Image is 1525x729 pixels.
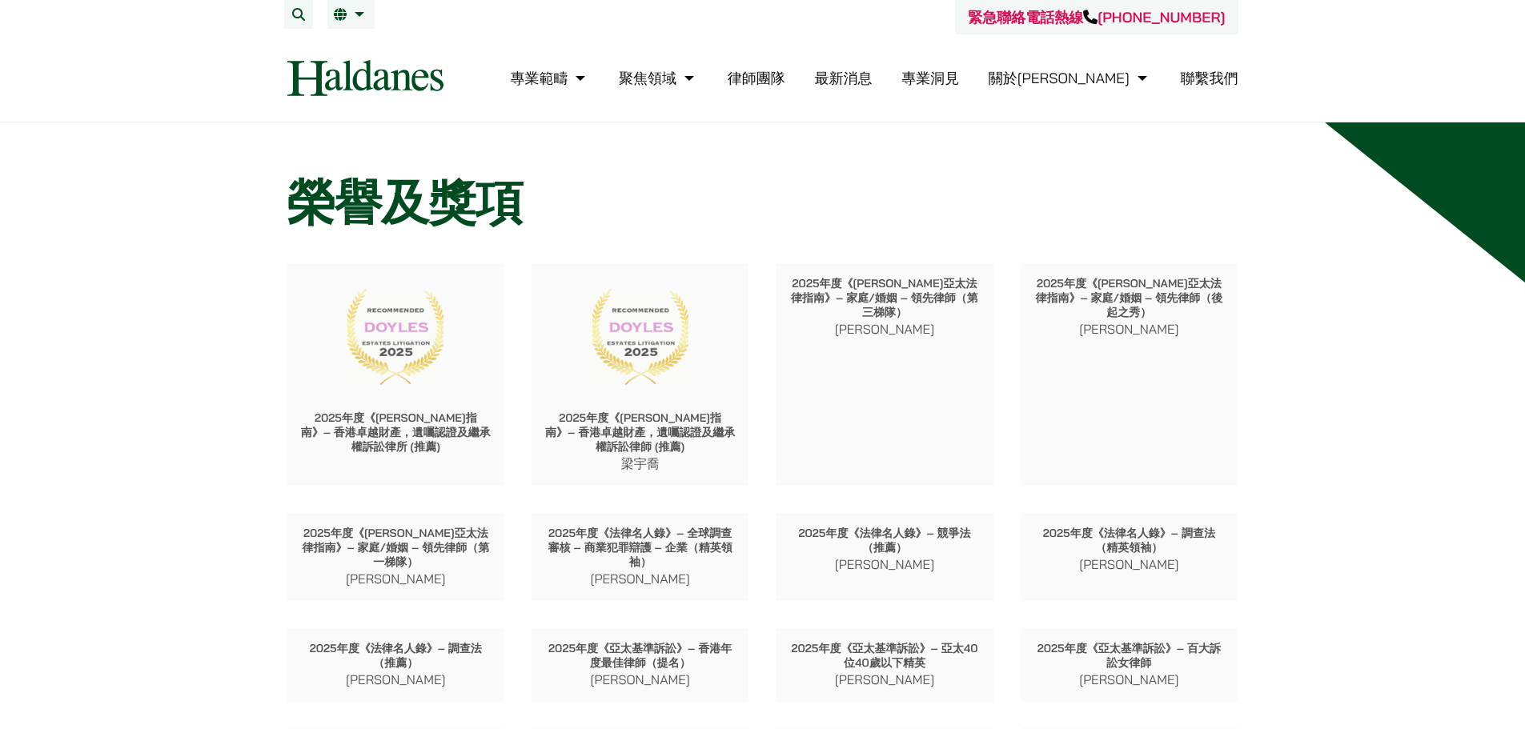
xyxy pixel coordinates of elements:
[544,526,736,569] p: 2025年度《法律名人錄》– 全球調查審核 – 商業犯罪辯護 – 企業（精英領袖）
[1033,526,1226,555] p: 2025年度《法律名人錄》– 調查法（精英領袖）
[1033,555,1226,574] p: [PERSON_NAME]
[300,569,492,588] p: [PERSON_NAME]
[334,8,368,21] a: 繁
[789,526,981,555] p: 2025年度《法律名人錄》– 競爭法（推薦）
[789,670,981,689] p: [PERSON_NAME]
[1033,641,1226,670] p: 2025年度《亞太基準訴訟》– 百大訴訟女律師
[544,670,736,689] p: [PERSON_NAME]
[544,411,736,454] p: 2025年度《[PERSON_NAME]指南》– 香港卓越財產，遺囑認證及繼承權訴訟律師 (推薦)
[968,8,1225,26] a: 緊急聯絡電話熱線[PHONE_NUMBER]
[789,276,981,319] p: 2025年度《[PERSON_NAME]亞太法律指南》– 家庭/婚姻 – 領先律師（第三梯隊）
[728,69,785,87] a: 律師團隊
[789,555,981,574] p: [PERSON_NAME]
[287,60,443,96] img: Logo of Haldanes
[510,69,589,87] a: 專業範疇
[287,174,1238,231] h1: 榮譽及獎項
[989,69,1151,87] a: 關於何敦
[544,641,736,670] p: 2025年度《亞太基準訴訟》– 香港年度最佳律師（提名）
[300,411,492,454] p: 2025年度《[PERSON_NAME]指南》– 香港卓越財產，遺囑認證及繼承權訴訟律所 (推薦)
[619,69,698,87] a: 聚焦領域
[544,569,736,588] p: [PERSON_NAME]
[544,454,736,473] p: 梁宇喬
[300,641,492,670] p: 2025年度《法律名人錄》– 調查法（推薦）
[814,69,872,87] a: 最新消息
[789,641,981,670] p: 2025年度《亞太基準訴訟》– 亞太40位40歲以下精英
[901,69,959,87] a: 專業洞見
[1033,670,1226,689] p: [PERSON_NAME]
[300,670,492,689] p: [PERSON_NAME]
[1033,276,1226,319] p: 2025年度《[PERSON_NAME]亞太法律指南》– 家庭/婚姻 – 領先律師（後起之秀）
[300,526,492,569] p: 2025年度《[PERSON_NAME]亞太法律指南》– 家庭/婚姻 – 領先律師（第一梯隊）
[1033,319,1226,338] p: [PERSON_NAME]
[1181,69,1238,87] a: 聯繫我們
[789,319,981,338] p: [PERSON_NAME]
